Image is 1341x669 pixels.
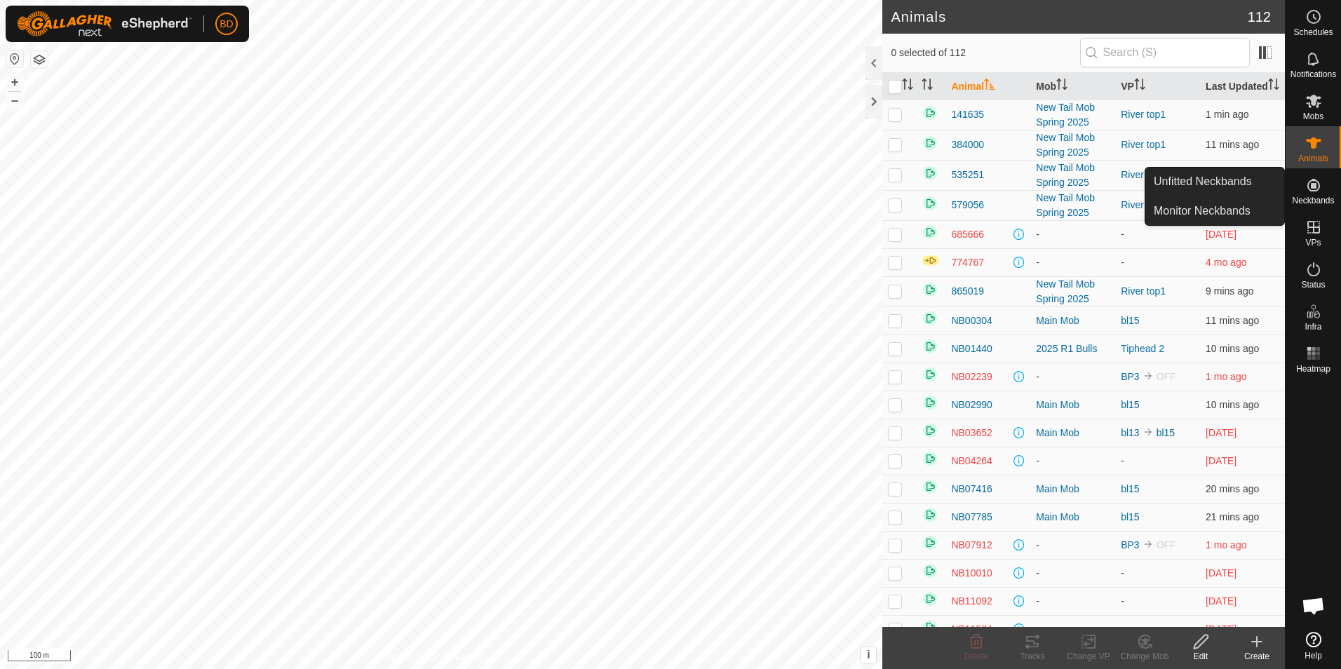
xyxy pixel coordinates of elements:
span: OFF [1157,371,1176,382]
span: Delete [964,651,989,661]
span: Heatmap [1296,365,1330,373]
a: Privacy Policy [386,651,438,663]
span: NB11092 [951,594,992,609]
span: NB04264 [951,454,992,468]
span: Schedules [1293,28,1333,36]
div: Main Mob [1036,398,1110,412]
div: Edit [1173,650,1229,663]
span: 141635 [951,107,984,122]
a: bl15 [1121,315,1139,326]
a: bl15 [1121,483,1139,494]
app-display-virtual-paddock-transition: - [1121,595,1124,607]
span: 15 Sept 2025, 12:57 pm [1206,567,1236,579]
div: Change Mob [1117,650,1173,663]
span: 11 May 2025, 1:26 pm [1206,257,1246,268]
a: River top1 [1121,169,1166,180]
span: 28 Sept 2025, 8:16 pm [1206,315,1259,326]
div: 2025 R1 Bulls [1036,342,1110,356]
span: NB01440 [951,342,992,356]
img: returning on [922,562,938,579]
div: Tracks [1004,650,1060,663]
div: New Tail Mob Spring 2025 [1036,100,1110,130]
div: Change VP [1060,650,1117,663]
img: to [1143,426,1154,438]
span: 19 Aug 2025, 1:07 pm [1206,539,1246,550]
p-sorticon: Activate to sort [922,81,933,92]
p-sorticon: Activate to sort [902,81,913,92]
li: Unfitted Neckbands [1145,168,1284,196]
span: Animals [1298,154,1328,163]
span: Help [1305,651,1322,660]
span: 685666 [951,227,984,242]
span: 28 Sept 2025, 8:17 pm [1206,343,1259,354]
a: bl15 [1121,399,1139,410]
th: Mob [1030,73,1115,100]
input: Search (S) [1080,38,1250,67]
span: 28 Sept 2025, 8:06 pm [1206,511,1259,522]
div: - [1036,566,1110,581]
span: i [867,649,870,661]
a: bl15 [1157,427,1175,438]
div: - [1036,370,1110,384]
th: Animal [945,73,1030,100]
app-display-virtual-paddock-transition: - [1121,455,1124,466]
a: River top1 [1121,285,1166,297]
button: Map Layers [31,51,48,68]
a: River top1 [1121,199,1166,210]
img: to [1143,539,1154,550]
div: - [1036,538,1110,553]
span: Neckbands [1292,196,1334,205]
span: 15 Sept 2025, 12:57 pm [1206,455,1236,466]
a: River top1 [1121,139,1166,150]
img: returning on [922,104,938,121]
span: 28 Sept 2025, 8:26 pm [1206,109,1248,120]
span: BD [220,17,233,32]
span: OFF [1157,539,1176,550]
span: NB11584 [951,622,992,637]
span: Mobs [1303,112,1323,121]
img: returning on [922,590,938,607]
span: 28 Sept 2025, 8:17 pm [1206,399,1259,410]
span: 15 Sept 2025, 12:47 pm [1206,595,1236,607]
span: Notifications [1291,70,1336,79]
app-display-virtual-paddock-transition: - [1121,257,1124,268]
a: River top1 [1121,109,1166,120]
img: returning on [922,165,938,182]
span: Unfitted Neckbands [1154,173,1252,190]
p-sorticon: Activate to sort [1134,81,1145,92]
app-display-virtual-paddock-transition: - [1121,229,1124,240]
div: Main Mob [1036,426,1110,440]
img: returning on [922,478,938,495]
a: Monitor Neckbands [1145,197,1284,225]
th: Last Updated [1200,73,1285,100]
span: 19 Aug 2025, 1:17 pm [1206,371,1246,382]
div: - [1036,594,1110,609]
img: returning on [922,135,938,151]
img: returning on [922,422,938,439]
img: returning on [922,366,938,383]
div: Main Mob [1036,313,1110,328]
img: returning on [922,310,938,327]
span: 384000 [951,137,984,152]
span: NB02239 [951,370,992,384]
h2: Animals [891,8,1247,25]
span: NB07416 [951,482,992,496]
span: 28 Sept 2025, 8:18 pm [1206,285,1253,297]
a: Help [1286,626,1341,665]
span: 28 Sept 2025, 8:07 pm [1206,483,1259,494]
img: returning on [922,506,938,523]
button: + [6,74,23,90]
p-sorticon: Activate to sort [1268,81,1279,92]
div: Create [1229,650,1285,663]
img: Gallagher Logo [17,11,192,36]
span: 865019 [951,284,984,299]
button: i [861,647,876,663]
span: NB07912 [951,538,992,553]
div: Main Mob [1036,510,1110,525]
a: bl15 [1121,511,1139,522]
p-sorticon: Activate to sort [1056,81,1067,92]
span: NB03652 [951,426,992,440]
div: New Tail Mob Spring 2025 [1036,161,1110,190]
img: returning on [922,224,938,241]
